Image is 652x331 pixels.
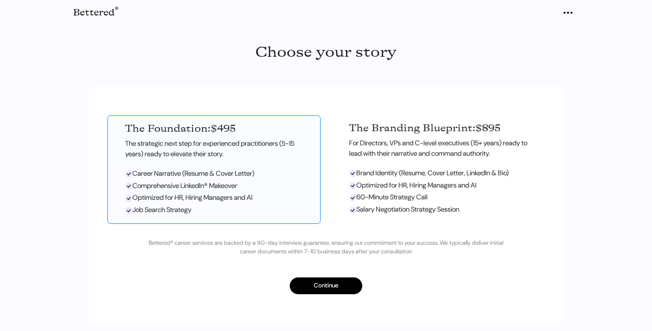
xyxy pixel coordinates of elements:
[125,191,313,203] li: Optimized for HR, Hiring Managers and AI
[349,207,356,214] img: check.svg
[145,238,507,256] small: Bettered® career services are backed by a 90-day interview guarantee, ensuring our commitment to ...
[125,123,313,135] h3: The Foundation:
[125,183,132,190] img: check.svg
[125,170,132,178] img: check.svg
[290,277,362,294] button: Continue
[125,138,313,159] p: The strategic next step for experienced practitioners (5-15 years) ready to elevate their story.
[115,6,118,14] sup: ®
[159,44,493,61] h2: Choose your story
[125,207,132,214] img: check.svg
[349,190,538,203] li: 60-Minute Strategy Call
[211,123,236,134] span: $495
[349,138,538,159] p: For Directors, VPs and C-level executives (15+ years) ready to lead with their narrative and comm...
[349,182,356,189] img: check.svg
[125,195,132,202] img: check.svg
[73,4,118,22] a: Bettered®
[349,170,356,177] img: check.svg
[476,123,501,133] span: $895
[125,167,313,179] li: Career Narrative (Resume & Cover Letter)
[125,179,313,191] li: Comprehensive LinkedIn® Makeover
[349,166,538,178] li: Brand Identity (Resume, Cover Letter, LinkedIn & Bio)
[349,123,538,134] h3: The Branding Blueprint:
[349,178,538,191] li: Optimized for HR, Hiring Managers and AI
[125,203,313,215] li: Job Search Strategy
[349,203,538,215] li: Salary Negotiation Strategy Session
[349,194,356,202] img: check.svg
